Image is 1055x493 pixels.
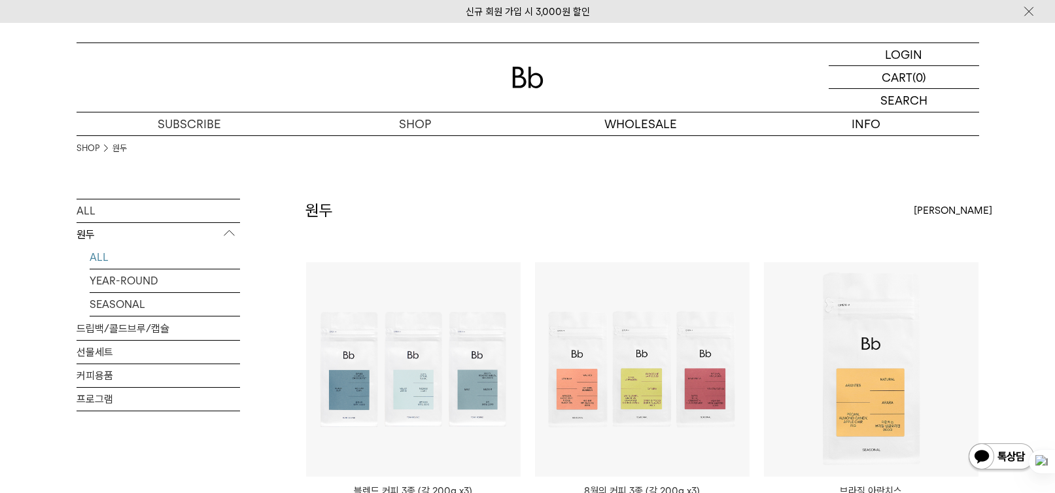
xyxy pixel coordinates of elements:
[306,262,521,477] img: 블렌드 커피 3종 (각 200g x3)
[764,262,978,477] img: 브라질 아란치스
[914,203,992,218] span: [PERSON_NAME]
[512,67,544,88] img: 로고
[829,43,979,66] a: LOGIN
[90,293,240,316] a: SEASONAL
[77,142,99,155] a: SHOP
[77,341,240,364] a: 선물세트
[880,89,927,112] p: SEARCH
[967,442,1035,473] img: 카카오톡 채널 1:1 채팅 버튼
[882,66,912,88] p: CART
[302,112,528,135] a: SHOP
[829,66,979,89] a: CART (0)
[528,112,753,135] p: WHOLESALE
[77,223,240,246] p: 원두
[77,388,240,411] a: 프로그램
[535,262,750,477] img: 8월의 커피 3종 (각 200g x3)
[305,199,333,222] h2: 원두
[753,112,979,135] p: INFO
[466,6,590,18] a: 신규 회원 가입 시 3,000원 할인
[90,246,240,269] a: ALL
[912,66,926,88] p: (0)
[77,112,302,135] a: SUBSCRIBE
[90,269,240,292] a: YEAR-ROUND
[112,142,127,155] a: 원두
[77,317,240,340] a: 드립백/콜드브루/캡슐
[77,199,240,222] a: ALL
[77,364,240,387] a: 커피용품
[885,43,922,65] p: LOGIN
